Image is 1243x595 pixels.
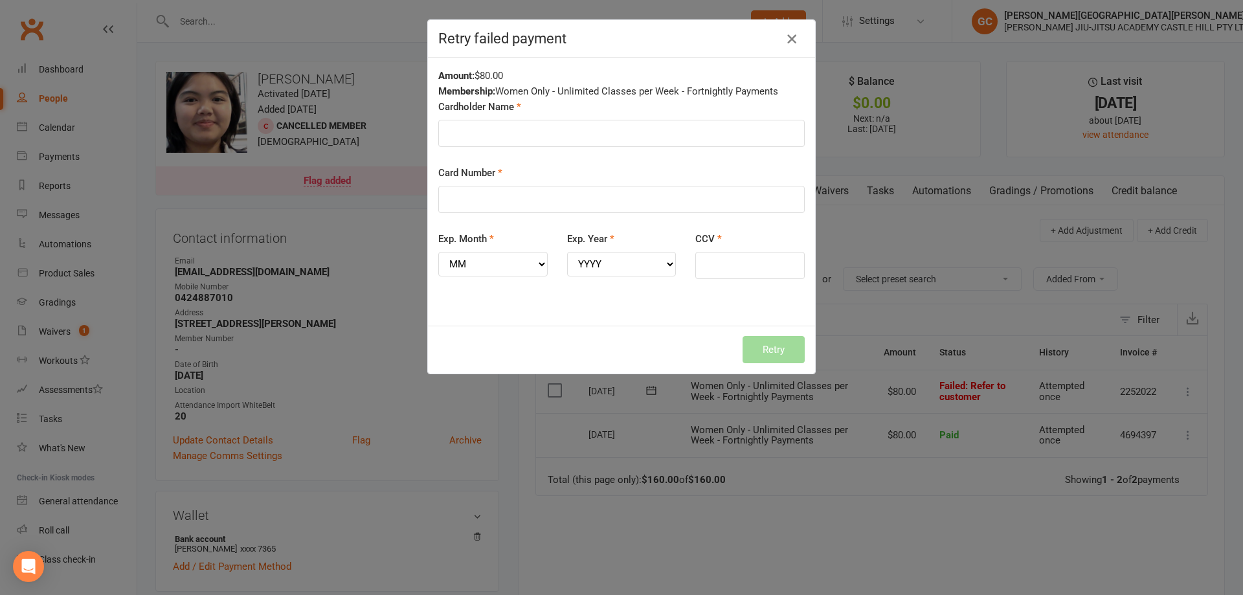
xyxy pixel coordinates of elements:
label: Exp. Month [438,231,494,247]
strong: Membership: [438,85,495,97]
label: Exp. Year [567,231,614,247]
label: CCV [695,231,722,247]
div: Women Only - Unlimited Classes per Week - Fortnightly Payments [438,84,805,99]
button: Close [781,28,802,49]
label: Cardholder Name [438,99,521,115]
h4: Retry failed payment [438,30,805,47]
div: Open Intercom Messenger [13,551,44,582]
div: $80.00 [438,68,805,84]
label: Card Number [438,165,502,181]
strong: Amount: [438,70,475,82]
